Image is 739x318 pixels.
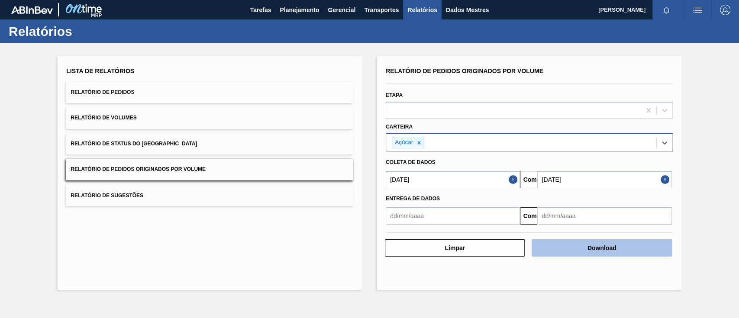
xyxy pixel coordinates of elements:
input: dd/mm/aaaa [537,207,671,225]
font: Coleta de dados [386,159,436,165]
button: Notificações [652,4,680,16]
font: Relatório de Pedidos Originados por Volume [386,67,543,74]
font: Comeu [523,176,543,183]
input: dd/mm/aaaa [386,207,520,225]
img: TNhmsLtSVTkK8tSr43FrP2fwEKptu5GPRR3wAAAABJRU5ErkJggg== [11,6,53,14]
font: Dados Mestres [446,6,489,13]
img: ações do usuário [692,5,703,15]
input: dd/mm/aaaa [537,171,671,188]
font: Relatório de Sugestões [71,192,143,198]
font: [PERSON_NAME] [598,6,645,13]
button: Download [532,239,671,257]
font: Lista de Relatórios [66,67,134,74]
button: Fechar [661,171,672,188]
font: Transportes [364,6,399,13]
font: Relatório de Volumes [71,115,136,121]
font: Limpar [445,244,465,251]
input: dd/mm/aaaa [386,171,520,188]
font: Planejamento [280,6,319,13]
font: Relatório de Pedidos Originados por Volume [71,167,206,173]
font: Entrega de dados [386,196,440,202]
button: Comeu [520,207,537,225]
font: Etapa [386,92,403,98]
font: Comeu [523,212,543,219]
button: Fechar [509,171,520,188]
font: Relatório de Status do [GEOGRAPHIC_DATA] [71,141,197,147]
font: Tarefas [250,6,271,13]
font: Download [587,244,616,251]
font: Carteira [386,124,413,130]
button: Relatório de Pedidos [66,82,353,103]
button: Relatório de Pedidos Originados por Volume [66,159,353,180]
font: Relatórios [9,24,72,39]
img: Sair [720,5,730,15]
font: Relatório de Pedidos [71,89,134,95]
button: Relatório de Status do [GEOGRAPHIC_DATA] [66,133,353,154]
button: Relatório de Sugestões [66,185,353,206]
font: Relatórios [407,6,437,13]
font: Gerencial [328,6,355,13]
font: Açúcar [395,139,413,145]
button: Comeu [520,171,537,188]
button: Relatório de Volumes [66,107,353,128]
button: Limpar [385,239,525,257]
